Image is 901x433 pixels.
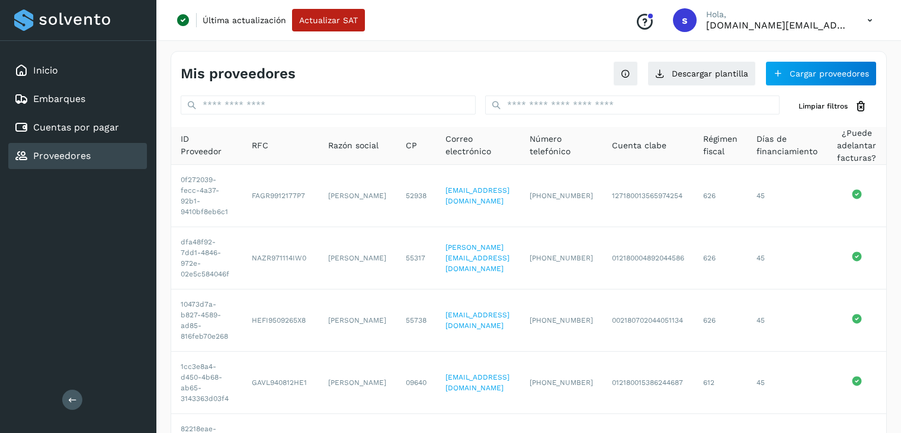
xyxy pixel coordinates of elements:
[530,316,593,324] span: [PHONE_NUMBER]
[694,165,747,227] td: 626
[445,186,509,205] a: [EMAIL_ADDRESS][DOMAIN_NAME]
[706,9,848,20] p: Hola,
[602,227,694,289] td: 012180004892044586
[445,133,511,158] span: Correo electrónico
[445,373,509,392] a: [EMAIL_ADDRESS][DOMAIN_NAME]
[33,122,119,133] a: Cuentas por pagar
[396,289,436,352] td: 55738
[799,101,848,112] span: Limpiar filtros
[8,86,147,112] div: Embarques
[171,227,242,289] td: dfa48f92-7dd1-4846-972e-02e5c584046f
[181,133,233,158] span: ID Proveedor
[319,165,396,227] td: [PERSON_NAME]
[33,65,58,76] a: Inicio
[328,139,379,152] span: Razón social
[530,254,593,262] span: [PHONE_NUMBER]
[647,61,756,86] button: Descargar plantilla
[299,16,358,24] span: Actualizar SAT
[181,65,296,82] h4: Mis proveedores
[706,20,848,31] p: solvento.sl@segmail.co
[319,227,396,289] td: [PERSON_NAME]
[319,352,396,414] td: [PERSON_NAME]
[171,165,242,227] td: 0f272039-fecc-4a37-92b1-9410bf8eb6c1
[252,139,268,152] span: RFC
[242,165,319,227] td: FAGR9912177P7
[203,15,286,26] p: Última actualización
[292,9,365,31] button: Actualizar SAT
[530,133,593,158] span: Número telefónico
[171,352,242,414] td: 1cc3e8a4-d450-4b68-ab65-3143363d03f4
[612,139,666,152] span: Cuenta clabe
[694,227,747,289] td: 626
[747,165,828,227] td: 45
[602,352,694,414] td: 012180015386244687
[789,95,877,117] button: Limpiar filtros
[694,352,747,414] td: 612
[530,378,593,387] span: [PHONE_NUMBER]
[765,61,877,86] button: Cargar proveedores
[242,289,319,352] td: HEFI9509265X8
[319,289,396,352] td: [PERSON_NAME]
[8,58,147,84] div: Inicio
[33,93,85,104] a: Embarques
[8,143,147,169] div: Proveedores
[396,165,436,227] td: 52938
[396,352,436,414] td: 09640
[8,114,147,141] div: Cuentas por pagar
[747,289,828,352] td: 45
[602,165,694,227] td: 127180013565974254
[445,311,509,330] a: [EMAIL_ADDRESS][DOMAIN_NAME]
[756,133,818,158] span: Días de financiamiento
[602,289,694,352] td: 002180702044051134
[242,352,319,414] td: GAVL940812HE1
[445,243,509,273] a: [PERSON_NAME][EMAIL_ADDRESS][DOMAIN_NAME]
[747,352,828,414] td: 45
[747,227,828,289] td: 45
[837,127,877,164] span: ¿Puede adelantar facturas?
[242,227,319,289] td: NAZR971114IW0
[33,150,91,161] a: Proveedores
[703,133,738,158] span: Régimen fiscal
[171,289,242,352] td: 10473d7a-b827-4589-ad85-816feb70e268
[530,192,593,200] span: [PHONE_NUMBER]
[694,289,747,352] td: 626
[406,139,417,152] span: CP
[396,227,436,289] td: 55317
